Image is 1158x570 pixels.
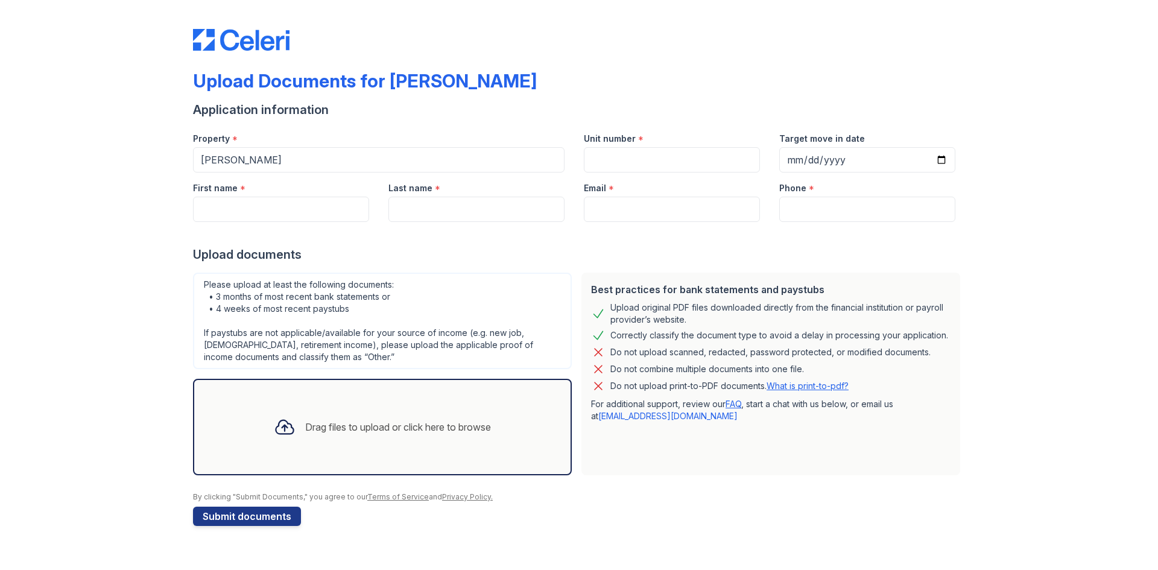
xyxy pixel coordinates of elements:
[584,182,606,194] label: Email
[726,399,741,409] a: FAQ
[193,492,965,502] div: By clicking "Submit Documents," you agree to our and
[591,282,951,297] div: Best practices for bank statements and paystubs
[767,381,849,391] a: What is print-to-pdf?
[193,182,238,194] label: First name
[193,70,537,92] div: Upload Documents for [PERSON_NAME]
[305,420,491,434] div: Drag files to upload or click here to browse
[193,507,301,526] button: Submit documents
[779,182,806,194] label: Phone
[779,133,865,145] label: Target move in date
[193,246,965,263] div: Upload documents
[591,398,951,422] p: For additional support, review our , start a chat with us below, or email us at
[610,302,951,326] div: Upload original PDF files downloaded directly from the financial institution or payroll provider’...
[584,133,636,145] label: Unit number
[367,492,429,501] a: Terms of Service
[610,362,804,376] div: Do not combine multiple documents into one file.
[193,101,965,118] div: Application information
[598,411,738,421] a: [EMAIL_ADDRESS][DOMAIN_NAME]
[193,133,230,145] label: Property
[193,29,289,51] img: CE_Logo_Blue-a8612792a0a2168367f1c8372b55b34899dd931a85d93a1a3d3e32e68fde9ad4.png
[610,380,849,392] p: Do not upload print-to-PDF documents.
[610,345,931,359] div: Do not upload scanned, redacted, password protected, or modified documents.
[193,273,572,369] div: Please upload at least the following documents: • 3 months of most recent bank statements or • 4 ...
[442,492,493,501] a: Privacy Policy.
[610,328,948,343] div: Correctly classify the document type to avoid a delay in processing your application.
[388,182,432,194] label: Last name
